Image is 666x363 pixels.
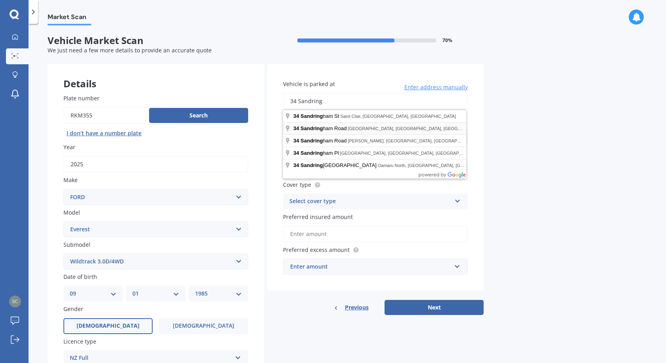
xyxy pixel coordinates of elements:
span: Make [63,177,78,184]
div: NZ Full [70,353,232,363]
span: Model [63,209,80,216]
button: Next [385,300,484,315]
span: Vehicle is parked at [283,80,335,88]
span: Gender [63,305,83,313]
button: Search [149,108,248,123]
input: YYYY [63,156,248,173]
span: We just need a few more details to provide an accurate quote [48,46,212,54]
span: [GEOGRAPHIC_DATA], [GEOGRAPHIC_DATA], [GEOGRAPHIC_DATA] [348,126,489,131]
input: Enter amount [283,226,468,242]
span: Sandring [300,125,323,131]
span: Submodel [63,241,90,248]
span: Licence type [63,338,96,345]
span: 34 Sandring [293,150,323,156]
div: Select cover type [289,197,451,206]
span: Saint Clair, [GEOGRAPHIC_DATA], [GEOGRAPHIC_DATA] [341,114,456,119]
img: 4148a2fe00f5354f49e9d68dd7a16531 [9,296,21,307]
span: 34 Sandring [293,138,323,144]
span: Cover type [283,181,311,188]
span: 34 Sandring [293,162,323,168]
span: Oamaru North, [GEOGRAPHIC_DATA], [GEOGRAPHIC_DATA] [378,163,501,168]
span: Preferred excess amount [283,246,350,254]
span: Date of birth [63,273,97,280]
span: Plate number [63,94,100,102]
span: [GEOGRAPHIC_DATA], [GEOGRAPHIC_DATA], [GEOGRAPHIC_DATA] [340,151,481,156]
span: Vehicle Market Scan [48,35,266,46]
span: 34 [293,113,299,119]
span: Sandring [300,113,323,119]
span: ham St [293,113,341,119]
input: Enter address [283,93,468,109]
span: 34 [293,125,299,131]
div: Enter amount [290,262,451,271]
span: [PERSON_NAME], [GEOGRAPHIC_DATA], [GEOGRAPHIC_DATA] [348,138,479,143]
span: [DEMOGRAPHIC_DATA] [173,323,234,329]
span: [DEMOGRAPHIC_DATA] [77,323,140,329]
span: ham Road [293,138,348,144]
span: ham Pl [293,150,340,156]
span: Enter address manually [404,83,468,91]
span: [GEOGRAPHIC_DATA] [293,162,378,168]
span: Market Scan [48,13,91,24]
button: I don’t have a number plate [63,127,145,140]
span: Preferred insured amount [283,213,353,221]
span: ham Road [293,125,348,131]
input: Enter plate number [63,107,146,124]
span: 70 % [442,38,452,43]
span: Previous [345,302,369,313]
span: Year [63,143,75,151]
div: Details [48,64,264,88]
